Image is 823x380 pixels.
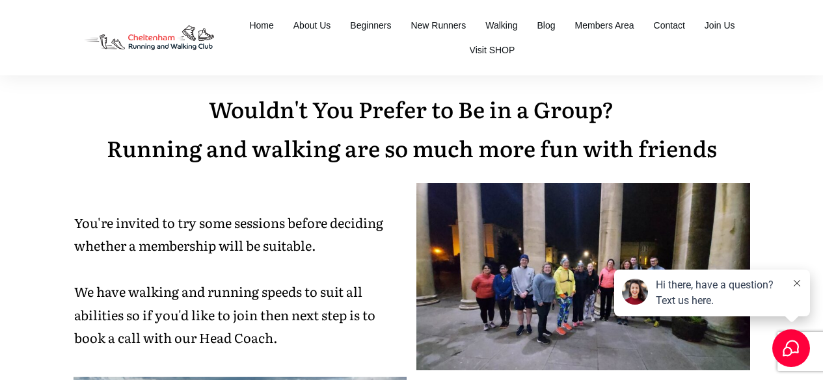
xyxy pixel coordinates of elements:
a: New Runners [411,16,466,34]
span: You're invited to try some sessions before deciding whether a membership will be suitable. We hav... [74,212,383,348]
p: Wouldn't You Prefer to Be in a Group? Running and walking are so much more fun with friends [74,90,749,183]
a: Join Us [705,16,735,34]
a: Members Area [575,16,634,34]
a: Contact [654,16,685,34]
a: About Us [293,16,331,34]
a: Walking [485,16,517,34]
a: Visit SHOP [470,41,515,59]
a: Home [249,16,273,34]
img: 20220125_192052 [416,183,750,370]
a: Blog [537,16,556,34]
img: Decathlon [74,16,225,60]
a: Beginners [350,16,391,34]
